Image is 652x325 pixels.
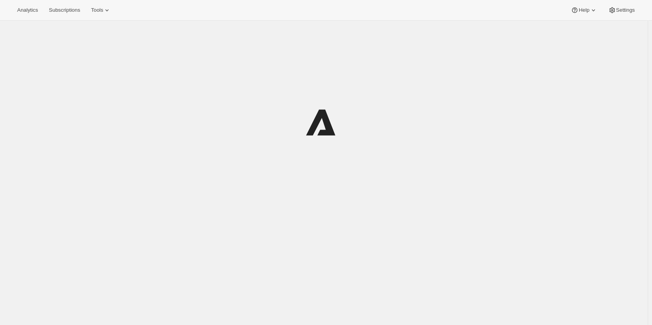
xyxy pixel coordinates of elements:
span: Settings [616,7,635,13]
button: Tools [86,5,116,16]
span: Subscriptions [49,7,80,13]
span: Help [579,7,589,13]
span: Analytics [17,7,38,13]
button: Help [566,5,602,16]
button: Subscriptions [44,5,85,16]
span: Tools [91,7,103,13]
button: Settings [604,5,640,16]
button: Analytics [12,5,43,16]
